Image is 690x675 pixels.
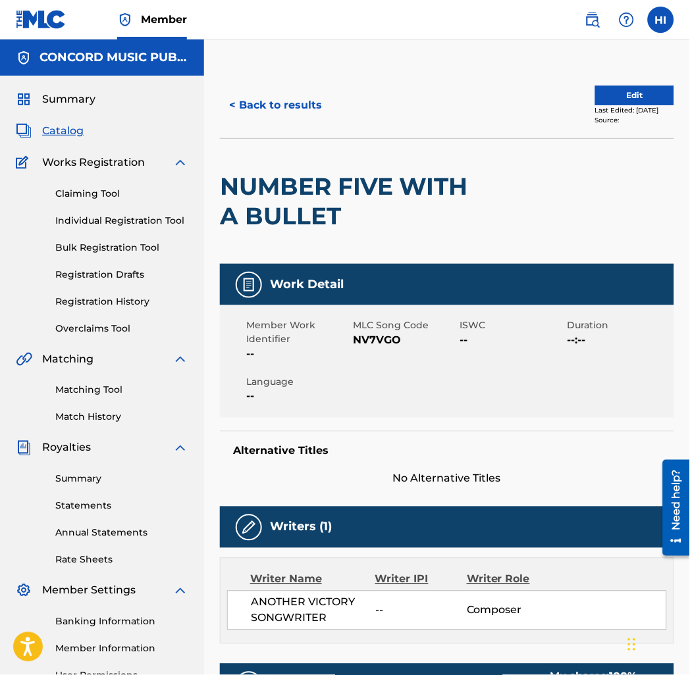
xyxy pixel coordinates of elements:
[40,50,188,65] h5: CONCORD MUSIC PUBLISHING LLC
[246,375,350,389] span: Language
[467,572,550,587] div: Writer Role
[270,520,332,535] h5: Writers (1)
[246,389,350,405] span: --
[16,123,84,139] a: CatalogCatalog
[55,615,188,629] a: Banking Information
[55,384,188,397] a: Matching Tool
[55,411,188,424] a: Match History
[246,318,350,346] span: Member Work Identifier
[55,642,188,656] a: Member Information
[42,91,95,107] span: Summary
[55,268,188,282] a: Registration Drafts
[628,625,636,664] div: Drag
[467,603,550,618] span: Composer
[55,553,188,567] a: Rate Sheets
[568,318,672,332] span: Duration
[16,91,95,107] a: SummarySummary
[42,155,145,170] span: Works Registration
[585,12,600,28] img: search
[55,499,188,513] a: Statements
[624,612,690,675] iframe: Chat Widget
[42,583,136,599] span: Member Settings
[172,351,188,367] img: expand
[595,115,674,125] div: Source:
[117,12,133,28] img: Top Rightsholder
[270,277,344,292] h5: Work Detail
[16,10,66,29] img: MLC Logo
[614,7,640,33] div: Help
[460,332,564,348] span: --
[354,332,458,348] span: NV7VGO
[619,12,635,28] img: help
[55,295,188,309] a: Registration History
[220,471,674,487] span: No Alternative Titles
[42,123,84,139] span: Catalog
[172,583,188,599] img: expand
[16,155,33,170] img: Works Registration
[55,214,188,228] a: Individual Registration Tool
[172,440,188,456] img: expand
[648,7,674,33] div: User Menu
[16,123,32,139] img: Catalog
[42,351,93,367] span: Matching
[220,89,331,122] button: < Back to results
[16,440,32,456] img: Royalties
[141,12,187,27] span: Member
[568,332,672,348] span: --:--
[241,520,257,536] img: Writers
[16,50,32,66] img: Accounts
[233,445,661,458] h5: Alternative Titles
[55,241,188,255] a: Bulk Registration Tool
[16,91,32,107] img: Summary
[42,440,91,456] span: Royalties
[579,7,606,33] a: Public Search
[251,595,375,626] span: ANOTHER VICTORY SONGWRITER
[595,105,674,115] div: Last Edited: [DATE]
[55,526,188,540] a: Annual Statements
[250,572,375,587] div: Writer Name
[460,318,564,332] span: ISWC
[653,455,690,561] iframe: Resource Center
[55,322,188,336] a: Overclaims Tool
[55,472,188,486] a: Summary
[241,277,257,293] img: Work Detail
[220,172,492,231] h2: NUMBER FIVE WITH A BULLET
[595,86,674,105] button: Edit
[55,187,188,201] a: Claiming Tool
[16,583,32,599] img: Member Settings
[172,155,188,170] img: expand
[375,603,467,618] span: --
[246,346,350,362] span: --
[16,351,32,367] img: Matching
[375,572,467,587] div: Writer IPI
[354,318,458,332] span: MLC Song Code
